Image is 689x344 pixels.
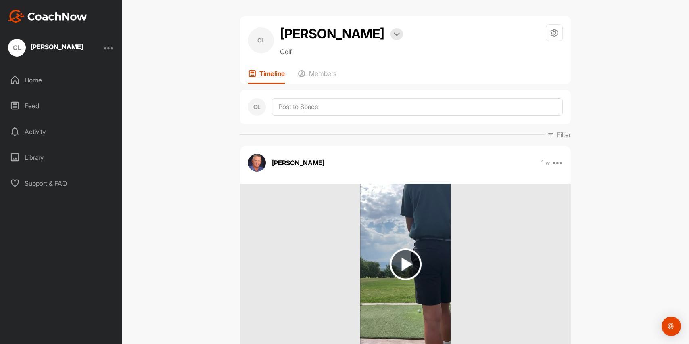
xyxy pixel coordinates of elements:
[8,39,26,57] div: CL
[662,317,681,336] div: Open Intercom Messenger
[259,69,285,78] p: Timeline
[4,173,118,193] div: Support & FAQ
[4,122,118,142] div: Activity
[272,158,324,168] p: [PERSON_NAME]
[309,69,336,78] p: Members
[8,10,87,23] img: CoachNow
[280,24,384,44] h2: [PERSON_NAME]
[4,96,118,116] div: Feed
[280,47,403,57] p: Golf
[248,154,266,172] img: avatar
[557,130,571,140] p: Filter
[31,44,83,50] div: [PERSON_NAME]
[248,98,266,116] div: CL
[390,248,422,280] img: play
[4,147,118,168] div: Library
[4,70,118,90] div: Home
[394,32,400,36] img: arrow-down
[541,159,550,167] p: 1 w
[248,27,274,53] div: CL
